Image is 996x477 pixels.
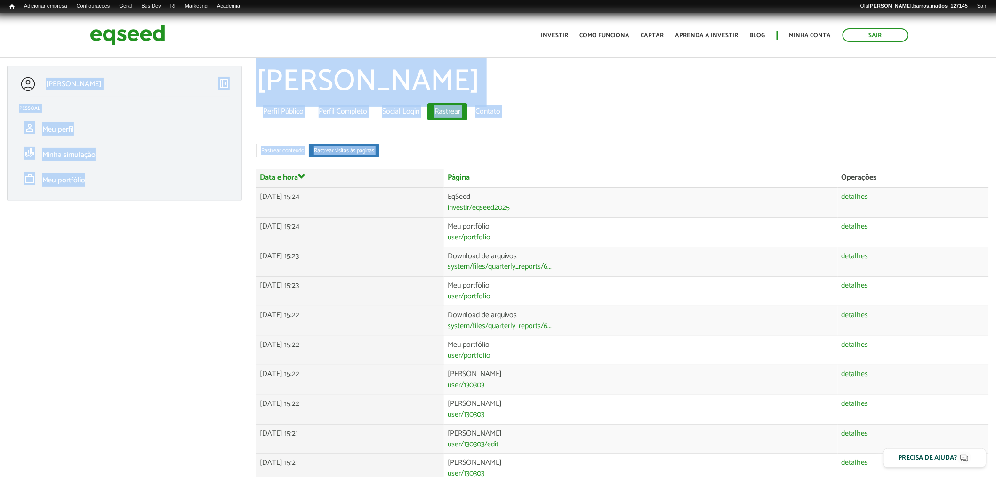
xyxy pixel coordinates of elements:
span: Início [9,3,15,10]
td: [DATE] 15:23 [256,247,444,277]
a: Olá[PERSON_NAME].barros.mattos_127145 [856,2,972,10]
h2: Pessoal [19,106,237,111]
a: user/portfolio [448,293,490,300]
a: Perfil Completo [312,103,374,120]
img: EqSeed [90,23,165,48]
a: user/130303 [448,411,484,419]
a: Sair [843,28,908,42]
a: Data e hora [260,173,305,181]
a: Configurações [72,2,115,10]
li: Meu portfólio [12,166,237,191]
a: detalhes [842,223,868,230]
td: [DATE] 15:22 [256,306,444,336]
td: [DATE] 15:23 [256,277,444,306]
th: Operações [838,169,989,188]
a: investir/eqseed2025 [448,204,510,212]
a: Marketing [180,2,212,10]
td: [PERSON_NAME] [444,424,838,454]
span: Minha simulação [42,148,96,161]
a: system/files/quarterly_reports/6... [448,322,552,330]
a: detalhes [842,193,868,201]
span: left_panel_close [218,78,230,89]
a: detalhes [842,370,868,378]
a: Adicionar empresa [19,2,72,10]
a: Sair [972,2,991,10]
a: Academia [212,2,245,10]
a: detalhes [842,341,868,349]
a: Início [5,2,19,11]
a: Contato [468,103,507,120]
td: [DATE] 15:22 [256,336,444,365]
a: Aprenda a investir [675,33,739,39]
a: Página [448,174,470,181]
td: [PERSON_NAME] [444,395,838,425]
a: Blog [750,33,765,39]
a: user/portfolio [448,352,490,360]
a: detalhes [842,282,868,289]
a: system/files/quarterly_reports/6... [448,263,552,271]
a: Social Login [375,103,426,120]
a: Investir [541,33,569,39]
span: person [24,122,35,133]
td: [DATE] 15:24 [256,188,444,217]
a: detalhes [842,312,868,319]
a: detalhes [842,430,868,437]
td: Meu portfólio [444,217,838,247]
a: detalhes [842,459,868,467]
a: Minha conta [789,33,831,39]
a: workMeu portfólio [19,173,230,184]
a: Rastrear visitas às páginas [309,144,379,157]
a: user/portfolio [448,234,490,241]
p: [PERSON_NAME] [46,80,102,89]
span: finance_mode [24,148,35,159]
a: Colapsar menu [218,78,230,91]
a: Como funciona [580,33,630,39]
a: user/130303/edit [448,441,498,448]
td: Meu portfólio [444,277,838,306]
li: Meu perfil [12,115,237,140]
a: RI [166,2,180,10]
span: Meu portfólio [42,174,85,187]
td: Download de arquivos [444,247,838,277]
a: Geral [114,2,137,10]
a: Captar [641,33,664,39]
td: [DATE] 15:22 [256,365,444,395]
a: personMeu perfil [19,122,230,133]
a: detalhes [842,253,868,260]
td: [PERSON_NAME] [444,365,838,395]
a: Rastrear conteúdo [256,144,309,157]
a: Rastrear [427,103,467,120]
h1: [PERSON_NAME] [256,66,989,99]
li: Minha simulação [12,140,237,166]
a: finance_modeMinha simulação [19,148,230,159]
td: Meu portfólio [444,336,838,365]
td: [DATE] 15:22 [256,395,444,425]
td: EqSeed [444,188,838,217]
a: Perfil Público [256,103,311,120]
a: detalhes [842,400,868,408]
td: Download de arquivos [444,306,838,336]
span: Meu perfil [42,123,74,136]
td: [DATE] 15:21 [256,424,444,454]
td: [DATE] 15:24 [256,217,444,247]
a: Bus Dev [137,2,166,10]
a: user/130303 [448,381,484,389]
strong: [PERSON_NAME].barros.mattos_127145 [868,3,968,8]
span: work [24,173,35,184]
